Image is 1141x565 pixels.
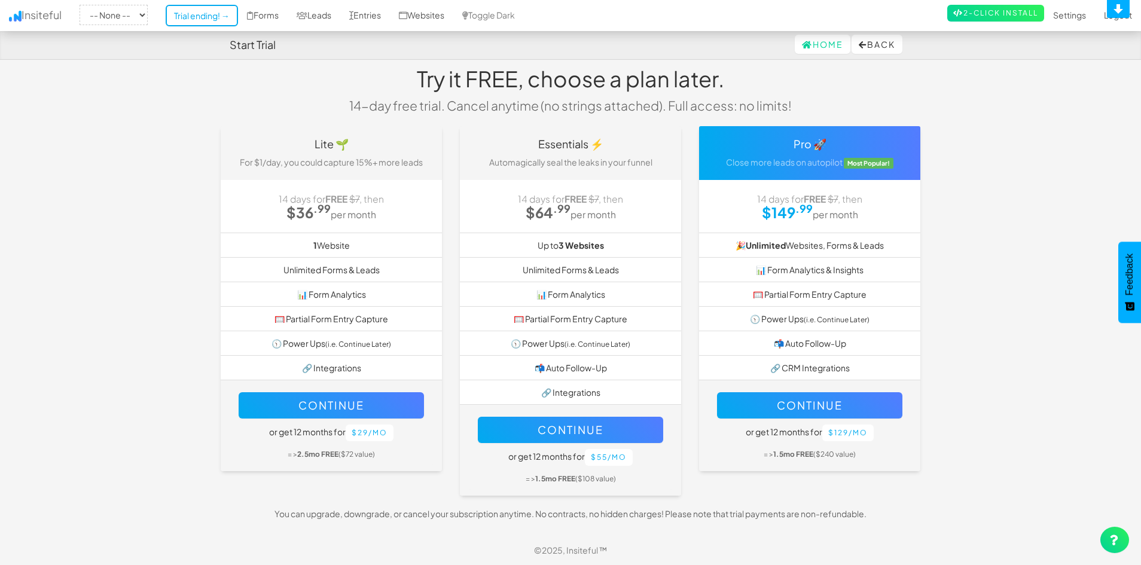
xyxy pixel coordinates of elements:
[717,392,902,419] button: Continue
[708,138,911,150] h4: Pro 🚀
[221,282,442,307] li: 📊 Form Analytics
[762,203,813,221] strong: $149
[460,355,681,380] li: 📬 Auto Follow-Up
[795,201,813,215] sup: .99
[699,331,920,356] li: 📬 Auto Follow-Up
[325,193,347,204] strong: FREE
[469,156,672,168] p: Automagically seal the leaks in your funnel
[460,282,681,307] li: 📊 Form Analytics
[570,209,616,220] small: per month
[518,193,623,204] span: 14 days for , then
[535,474,575,483] b: 1.5mo FREE
[699,233,920,258] li: 🎉 Websites, Forms & Leads
[746,240,786,251] strong: Unlimited
[221,331,442,356] li: 🕥 Power Ups
[239,392,424,419] button: Continue
[325,340,391,349] small: (i.e. Continue Later)
[852,35,902,54] button: Back
[221,233,442,258] li: Website
[764,450,856,459] small: = > ($240 value)
[230,138,433,150] h4: Lite 🌱
[553,201,570,215] sup: .99
[221,306,442,331] li: 🥅 Partial Form Entry Capture
[795,35,850,54] a: Home
[279,193,384,204] span: 14 days for , then
[313,240,317,251] b: 1
[757,193,862,204] span: 14 days for , then
[221,355,442,380] li: 🔗 Integrations
[460,380,681,405] li: 🔗 Integrations
[717,424,902,441] h5: or get 12 months for
[340,97,801,114] p: 14-day free trial. Cancel anytime (no strings attached). Full access: no limits!
[526,203,570,221] strong: $64
[478,449,663,466] h5: or get 12 months for
[828,193,838,204] strike: $7
[288,450,375,459] small: = > ($72 value)
[822,424,874,441] button: $129/mo
[460,306,681,331] li: 🥅 Partial Form Entry Capture
[565,193,587,204] strong: FREE
[239,424,424,441] h5: or get 12 months for
[331,209,376,220] small: per month
[166,5,238,26] a: Trial ending! →
[212,508,929,520] p: You can upgrade, downgrade, or cancel your subscription anytime. No contracts, no hidden charges!...
[349,193,359,204] strike: $7
[947,5,1044,22] a: 2-Click Install
[585,449,633,466] button: $55/mo
[460,331,681,356] li: 🕥 Power Ups
[1124,254,1135,295] span: Feedback
[559,240,604,251] b: 3 Websites
[340,67,801,91] h1: Try it FREE, choose a plan later.
[813,209,858,220] small: per month
[526,474,616,483] small: = > ($108 value)
[565,340,630,349] small: (i.e. Continue Later)
[844,158,894,169] span: Most Popular!
[9,11,22,22] img: icon.png
[699,257,920,282] li: 📊 Form Analytics & Insights
[804,315,870,324] small: (i.e. Continue Later)
[460,233,681,258] li: Up to
[773,450,813,459] b: 1.5mo FREE
[699,282,920,307] li: 🥅 Partial Form Entry Capture
[313,201,331,215] sup: .99
[230,39,276,51] h4: Start Trial
[469,138,672,150] h4: Essentials ⚡
[346,424,393,441] button: $29/mo
[460,257,681,282] li: Unlimited Forms & Leads
[230,156,433,168] p: For $1/day, you could capture 15%+ more leads
[588,193,599,204] strike: $7
[297,450,338,459] b: 2.5mo FREE
[286,203,331,221] strong: $36
[1118,242,1141,323] button: Feedback - Show survey
[221,257,442,282] li: Unlimited Forms & Leads
[699,355,920,380] li: 🔗 CRM Integrations
[478,417,663,443] button: Continue
[726,157,843,167] span: Close more leads on autopilot
[699,306,920,331] li: 🕥 Power Ups
[804,193,826,204] strong: FREE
